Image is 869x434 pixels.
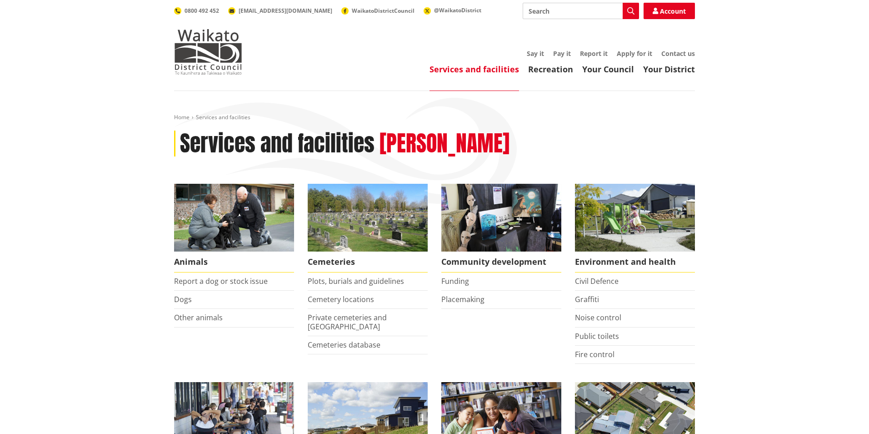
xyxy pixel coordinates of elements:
span: [EMAIL_ADDRESS][DOMAIN_NAME] [239,7,332,15]
a: Dogs [174,294,192,304]
a: Public toilets [575,331,619,341]
span: 0800 492 452 [185,7,219,15]
a: Contact us [661,49,695,58]
a: Fire control [575,349,614,359]
span: WaikatoDistrictCouncil [352,7,415,15]
a: Other animals [174,313,223,323]
span: @WaikatoDistrict [434,6,481,14]
a: Funding [441,276,469,286]
h1: Services and facilities [180,131,375,157]
a: [EMAIL_ADDRESS][DOMAIN_NAME] [228,7,332,15]
a: Your District [643,64,695,75]
a: Report it [580,49,608,58]
nav: breadcrumb [174,114,695,121]
a: Huntly Cemetery Cemeteries [308,184,428,273]
a: Account [644,3,695,19]
a: @WaikatoDistrict [424,6,481,14]
img: Matariki Travelling Suitcase Art Exhibition [441,184,561,252]
a: Private cemeteries and [GEOGRAPHIC_DATA] [308,313,387,331]
a: Waikato District Council Animal Control team Animals [174,184,294,273]
span: Community development [441,252,561,273]
a: Your Council [582,64,634,75]
a: Matariki Travelling Suitcase Art Exhibition Community development [441,184,561,273]
span: Cemeteries [308,252,428,273]
a: Apply for it [617,49,652,58]
img: New housing in Pokeno [575,184,695,252]
a: New housing in Pokeno Environment and health [575,184,695,273]
a: Report a dog or stock issue [174,276,268,286]
span: Services and facilities [196,113,250,121]
a: Placemaking [441,294,484,304]
a: Recreation [528,64,573,75]
a: Home [174,113,190,121]
span: Environment and health [575,252,695,273]
a: Pay it [553,49,571,58]
a: WaikatoDistrictCouncil [341,7,415,15]
img: Animal Control [174,184,294,252]
img: Huntly Cemetery [308,184,428,252]
a: Noise control [575,313,621,323]
img: Waikato District Council - Te Kaunihera aa Takiwaa o Waikato [174,29,242,75]
h2: [PERSON_NAME] [380,131,509,157]
a: Services and facilities [430,64,519,75]
a: Plots, burials and guidelines [308,276,404,286]
a: Cemetery locations [308,294,374,304]
a: Cemeteries database [308,340,380,350]
a: Graffiti [575,294,599,304]
span: Animals [174,252,294,273]
a: 0800 492 452 [174,7,219,15]
a: Civil Defence [575,276,619,286]
a: Say it [527,49,544,58]
input: Search input [523,3,639,19]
